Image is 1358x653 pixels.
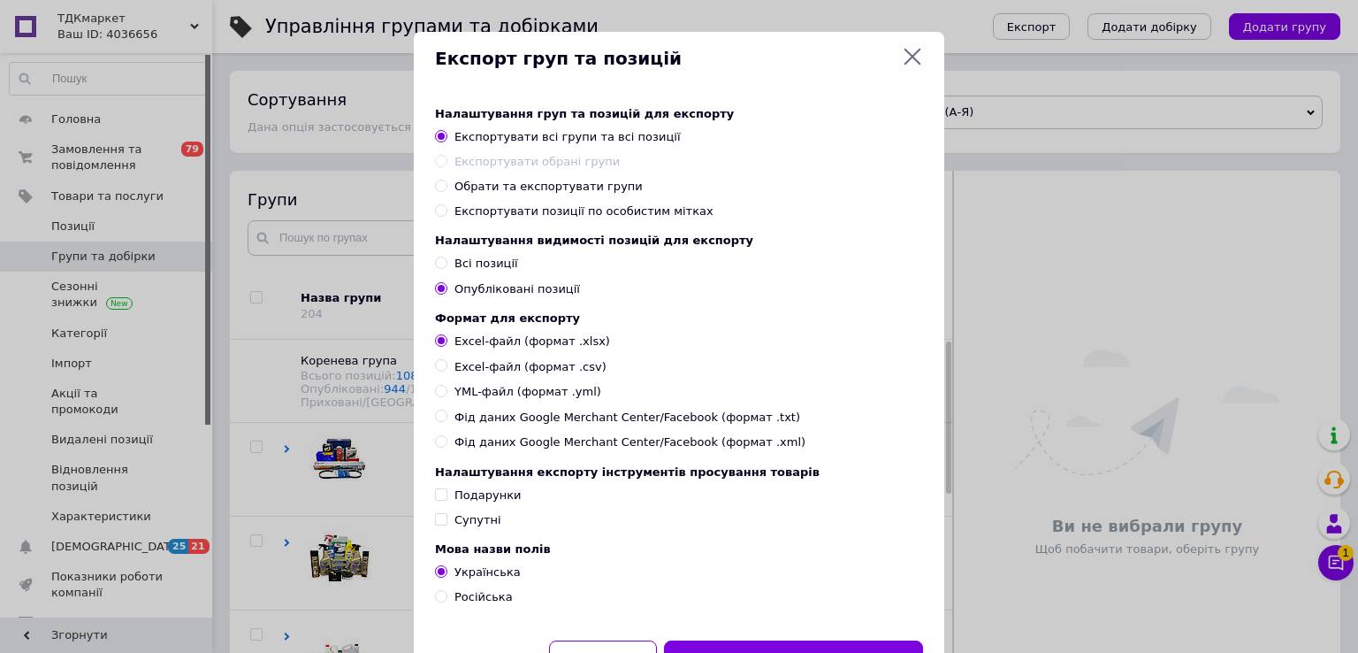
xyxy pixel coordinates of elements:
[454,359,607,375] span: Excel-файл (формат .csv)
[454,384,601,400] span: YML-файл (формат .yml)
[454,512,501,528] div: Супутні
[435,311,923,325] div: Формат для експорту
[454,410,800,426] span: Фід даних Google Merchant Center/Facebook (формат .txt)
[435,107,923,120] div: Налаштування груп та позицій для експорту
[454,155,620,168] span: Експортувати обрані групи
[435,465,923,479] div: Налаштування експорту інструментів просування товарів
[435,46,895,72] span: Експорт груп та позицій
[435,234,923,247] div: Налаштування видимості позицій для експорту
[454,204,713,218] span: Експортувати позиції по особистим мітках
[454,488,521,503] div: Подарунки
[454,565,521,579] span: Українська
[454,257,518,270] span: Всі позиції
[454,180,643,193] span: Обрати та експортувати групи
[454,590,513,603] span: Російська
[454,130,681,143] span: Експортувати всі групи та всі позиції
[454,334,610,350] span: Excel-файл (формат .xlsx)
[454,282,580,296] span: Опубліковані позиції
[454,434,805,450] span: Фід даних Google Merchant Center/Facebook (формат .xml)
[435,542,923,556] div: Мова назви полів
